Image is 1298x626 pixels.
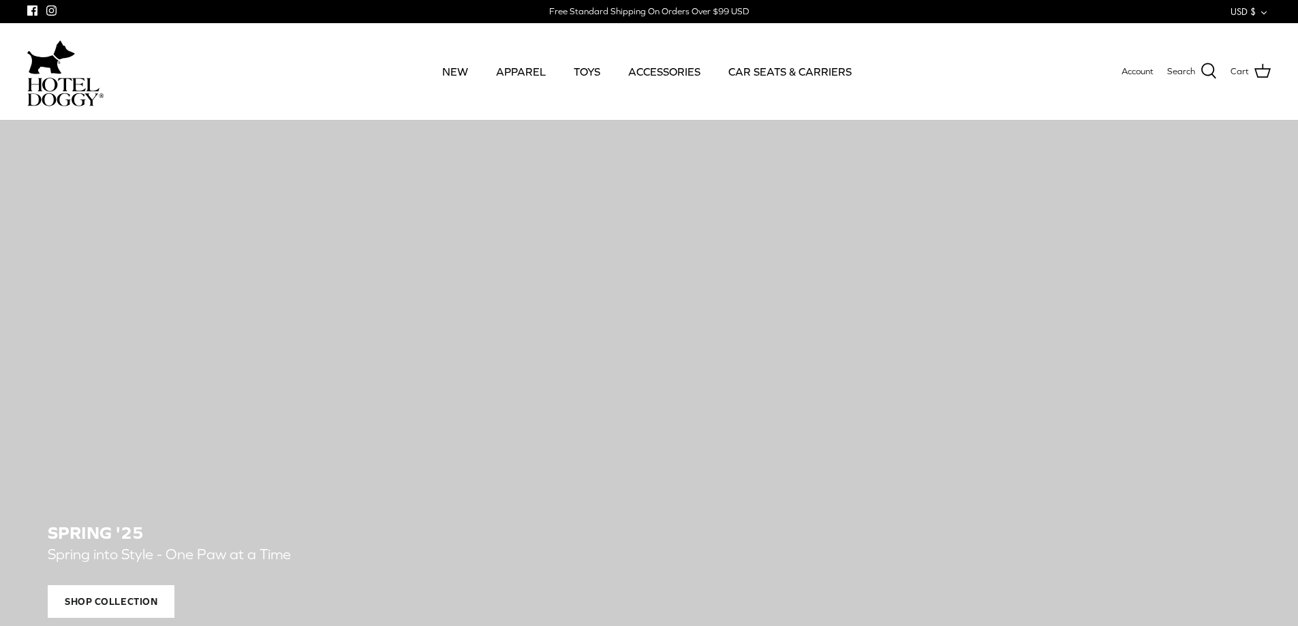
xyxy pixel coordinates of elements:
[27,78,104,106] img: hoteldoggycom
[1122,65,1154,79] a: Account
[1167,65,1195,79] span: Search
[1122,66,1154,76] span: Account
[48,543,668,567] p: Spring into Style - One Paw at a Time
[430,48,480,95] a: NEW
[27,5,37,16] a: Facebook
[1231,65,1249,79] span: Cart
[484,48,558,95] a: APPAREL
[48,585,174,618] span: Shop Collection
[48,523,1250,543] h2: SPRING '25
[616,48,713,95] a: ACCESSORIES
[716,48,864,95] a: CAR SEATS & CARRIERS
[202,48,1092,95] div: Primary navigation
[549,1,749,22] a: Free Standard Shipping On Orders Over $99 USD
[46,5,57,16] a: Instagram
[549,5,749,18] div: Free Standard Shipping On Orders Over $99 USD
[27,37,75,78] img: dog-icon.svg
[561,48,613,95] a: TOYS
[1231,63,1271,80] a: Cart
[1167,63,1217,80] a: Search
[27,37,104,106] a: hoteldoggycom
